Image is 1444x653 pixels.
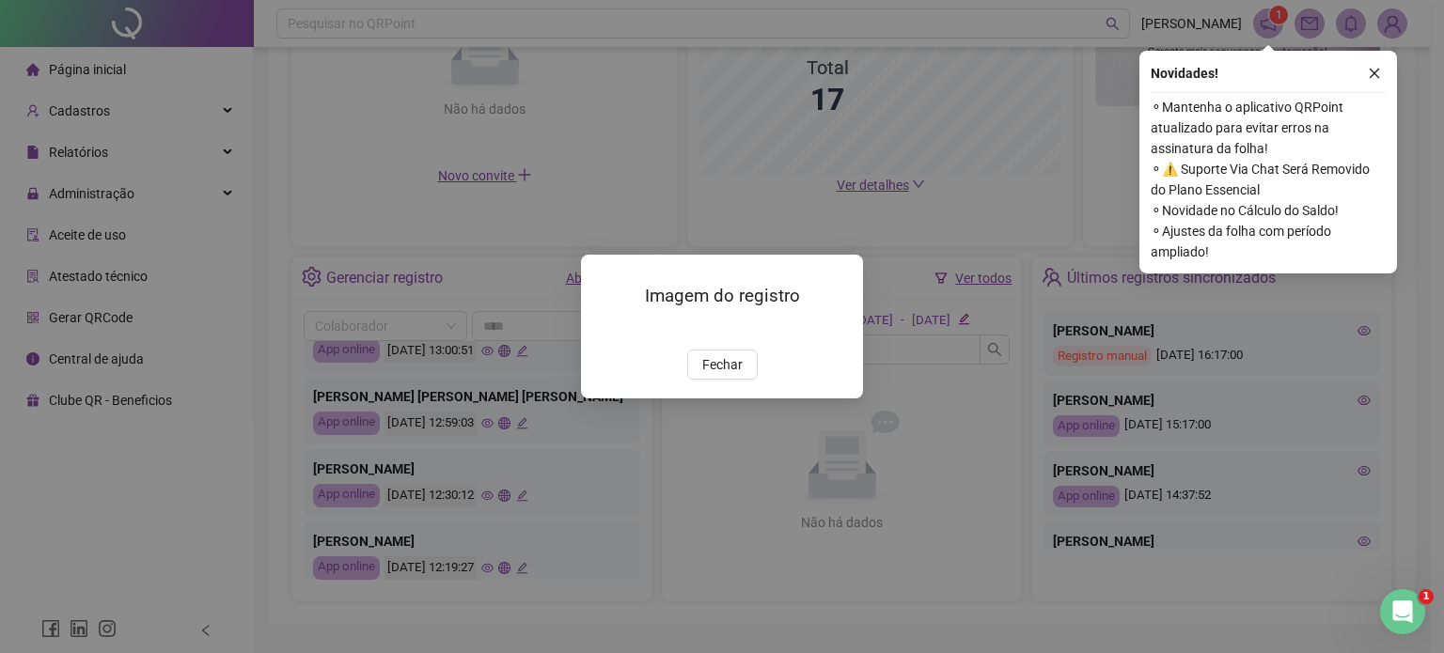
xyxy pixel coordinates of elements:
[1380,589,1425,634] iframe: Intercom live chat
[1151,221,1386,262] span: ⚬ Ajustes da folha com período ampliado!
[1419,589,1434,604] span: 1
[1151,63,1218,84] span: Novidades !
[687,350,758,380] button: Fechar
[604,283,840,309] h3: Imagem do registro
[1151,97,1386,159] span: ⚬ Mantenha o aplicativo QRPoint atualizado para evitar erros na assinatura da folha!
[1151,159,1386,200] span: ⚬ ⚠️ Suporte Via Chat Será Removido do Plano Essencial
[702,354,743,375] span: Fechar
[1151,200,1386,221] span: ⚬ Novidade no Cálculo do Saldo!
[1368,67,1381,80] span: close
